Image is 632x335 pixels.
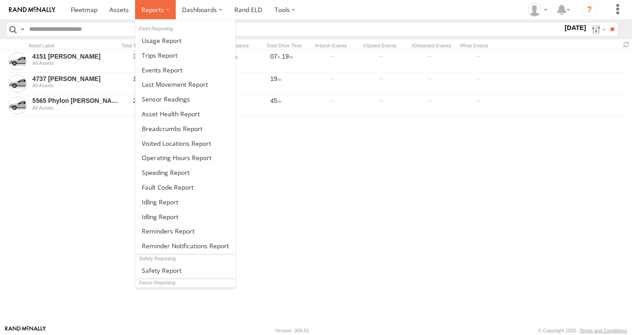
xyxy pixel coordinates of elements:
a: View Harsh Events on Events Report [318,96,362,116]
a: Safety Report [136,263,235,278]
div: 22 [221,96,266,116]
a: 1 [124,73,169,94]
a: Last Movement Report [136,77,235,92]
a: View Speeding Events on Speeding Report [366,73,411,94]
span: 45 [270,97,281,104]
a: Idling Report [136,209,235,224]
a: View Speeding Events on Speeding Report [366,96,411,116]
a: View Harsh Events on Events Report [318,51,362,72]
a: Full Events Report [136,63,235,77]
a: 4737 [PERSON_NAME] [32,75,119,83]
a: Visit our Website [5,326,46,335]
a: View Asset in Asset Management [8,75,26,93]
div: All Assets [32,60,119,66]
div: 8 [221,73,266,94]
a: Reminders Report [136,224,235,239]
span: 07 [270,53,280,60]
div: Scott Ambler [525,3,551,17]
span: 19 [282,53,293,60]
div: All Assets [32,83,119,88]
a: Asset Health Report [136,106,235,121]
a: Fleet Speed Report [136,165,235,180]
a: 5565 Phylon [PERSON_NAME] [32,97,119,105]
i: ? [582,3,597,17]
a: View Distacted Events on Events Report [414,51,459,72]
label: [DATE] [563,23,588,33]
a: Asset Operating Hours Report [136,150,235,165]
a: 3 [124,51,169,72]
a: Terms and Conditions [580,328,627,333]
div: Version: 308.01 [275,328,309,333]
div: © Copyright 2025 - [538,328,627,333]
a: 4151 [PERSON_NAME] [32,52,119,60]
a: View Risk Events on Events Report [462,51,507,72]
a: Visited Locations Report [136,136,235,151]
a: Sensor Readings [136,92,235,106]
label: Search Query [19,23,26,36]
a: Service Reminder Notifications Report [136,238,235,253]
label: Search Filter Options [588,23,607,36]
a: View Harsh Events on Events Report [318,73,362,94]
img: rand-logo.svg [9,7,55,13]
a: View Risk Events on Events Report [462,73,507,94]
a: 2 [124,96,169,116]
a: View Risk Events on Events Report [462,96,507,116]
a: Usage Report [136,33,235,48]
a: View Asset in Asset Management [8,52,26,70]
a: View Distacted Events on Events Report [414,96,459,116]
a: Fault Code Report [136,180,235,195]
a: View Distacted Events on Events Report [414,73,459,94]
a: Idling Report [136,195,235,209]
a: View Asset in Asset Management [8,97,26,114]
div: 216 [221,51,266,72]
div: All Assets [32,105,119,110]
a: Trips Report [136,48,235,63]
a: Breadcrumbs Report [136,121,235,136]
span: 19 [270,75,281,82]
a: View Speeding Events on Speeding Report [366,51,411,72]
